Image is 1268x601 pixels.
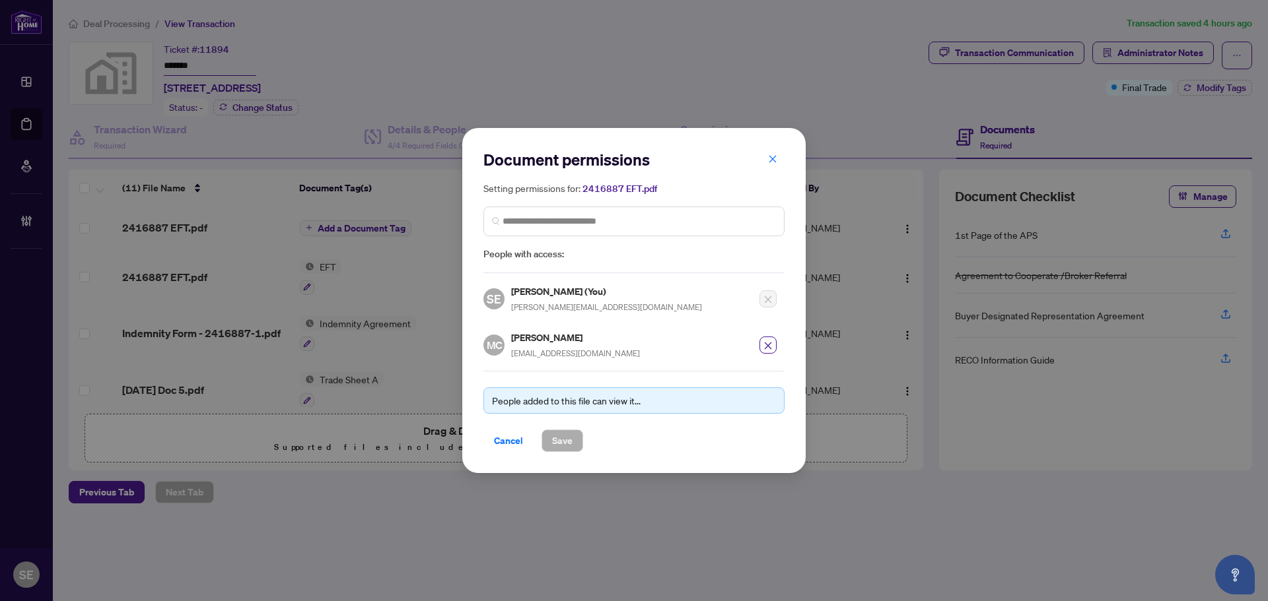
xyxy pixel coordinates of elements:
[511,302,702,312] span: [PERSON_NAME][EMAIL_ADDRESS][DOMAIN_NAME]
[582,183,657,195] span: 2416887 EFT.pdf
[483,247,785,262] span: People with access:
[494,430,523,451] span: Cancel
[483,181,785,196] h5: Setting permissions for:
[511,330,640,345] h5: [PERSON_NAME]
[542,429,583,452] button: Save
[492,217,500,225] img: search_icon
[487,290,501,308] span: SE
[483,429,534,452] button: Cancel
[483,149,785,170] h2: Document permissions
[1215,555,1255,594] button: Open asap
[511,348,640,358] span: [EMAIL_ADDRESS][DOMAIN_NAME]
[768,154,777,164] span: close
[486,337,502,354] span: MC
[511,284,702,299] h5: [PERSON_NAME] (You)
[763,341,773,350] span: close
[492,393,776,408] div: People added to this file can view it...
